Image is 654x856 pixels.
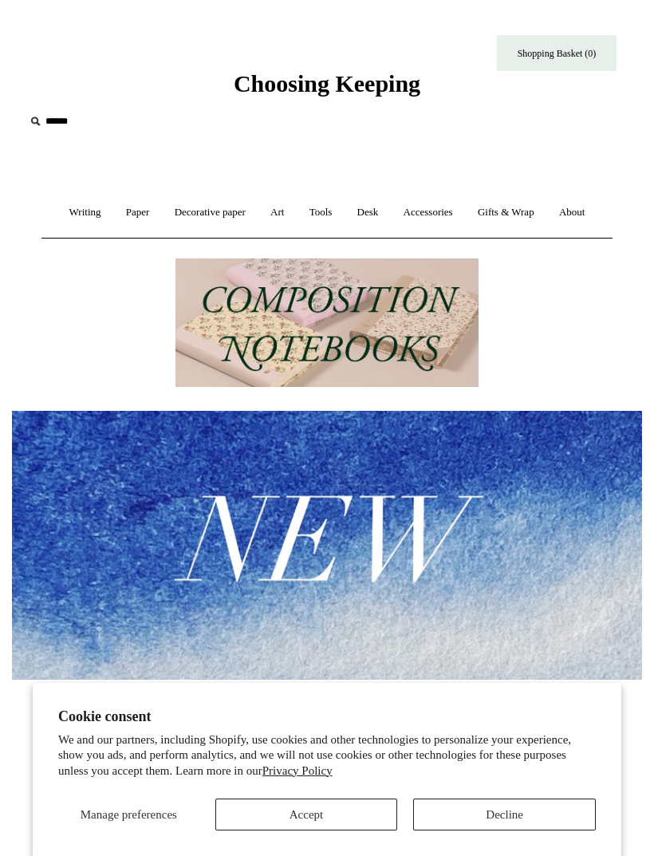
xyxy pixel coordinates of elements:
img: New.jpg__PID:f73bdf93-380a-4a35-bcfe-7823039498e1 [12,411,642,679]
a: Decorative paper [163,191,257,234]
p: We and our partners, including Shopify, use cookies and other technologies to personalize your ex... [58,732,596,779]
a: Privacy Policy [262,764,333,777]
a: Tools [298,191,344,234]
button: Decline [413,799,596,830]
h2: Cookie consent [58,708,596,725]
span: Choosing Keeping [234,70,420,97]
span: Manage preferences [81,808,177,821]
a: Art [259,191,295,234]
a: Gifts & Wrap [467,191,546,234]
a: Accessories [392,191,464,234]
a: Desk [346,191,390,234]
button: Accept [215,799,398,830]
a: Shopping Basket (0) [497,35,617,71]
img: 202302 Composition ledgers.jpg__PID:69722ee6-fa44-49dd-a067-31375e5d54ec [175,258,479,388]
a: Writing [58,191,112,234]
a: Choosing Keeping [234,83,420,94]
button: Manage preferences [58,799,199,830]
a: About [548,191,597,234]
a: Paper [115,191,161,234]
